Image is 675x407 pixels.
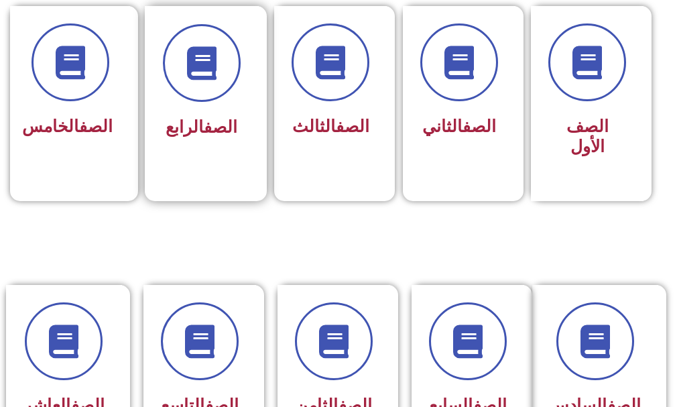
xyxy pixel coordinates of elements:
a: الصف [336,117,369,136]
span: الثاني [422,117,496,136]
span: الصف الأول [566,117,609,156]
a: الصف [204,117,237,137]
span: الرابع [166,117,237,137]
a: الصف [79,117,113,136]
span: الخامس [22,117,113,136]
a: الصف [463,117,496,136]
span: الثالث [292,117,369,136]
